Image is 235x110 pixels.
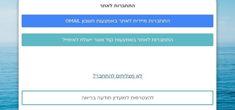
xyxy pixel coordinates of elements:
a: לא מצליחים להתחבר? [93,73,142,79]
a: להצטרפות למועדון תודעה בריאה [22,91,213,105]
a: התחברות מיידית לאתר באמצעות חשבון GMAIL [22,15,213,27]
span: התחברות לאתר באמצעות קוד אשר יישלח לאימייל [62,37,173,43]
span: התחברות מיידית לאתר באמצעות חשבון GMAIL [65,18,170,24]
h2: התחברות לאתר [22,3,213,9]
a: התחברות לאתר באמצעות קוד אשר יישלח לאימייל [22,33,213,46]
span: להצטרפות למועדון תודעה בריאה [82,95,154,101]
